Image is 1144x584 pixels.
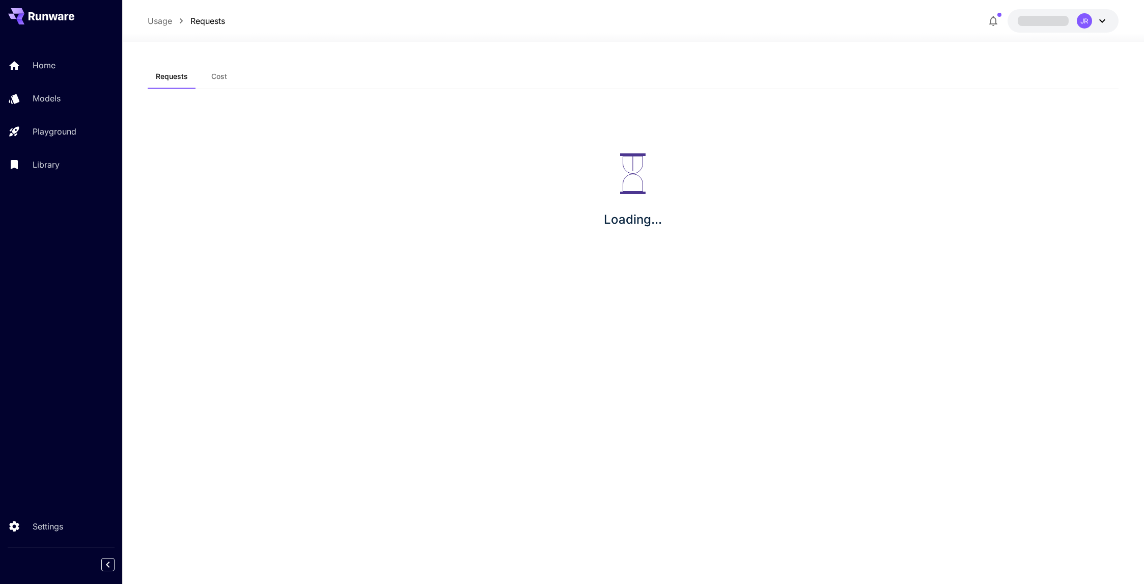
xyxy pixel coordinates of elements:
[33,59,55,71] p: Home
[604,210,662,229] p: Loading...
[190,15,225,27] a: Requests
[156,72,188,81] span: Requests
[109,555,122,574] div: Collapse sidebar
[148,15,172,27] a: Usage
[33,92,61,104] p: Models
[211,72,227,81] span: Cost
[101,558,115,571] button: Collapse sidebar
[33,158,60,171] p: Library
[148,15,225,27] nav: breadcrumb
[33,520,63,533] p: Settings
[1077,13,1092,29] div: JR
[1008,9,1119,33] button: JR
[33,125,76,138] p: Playground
